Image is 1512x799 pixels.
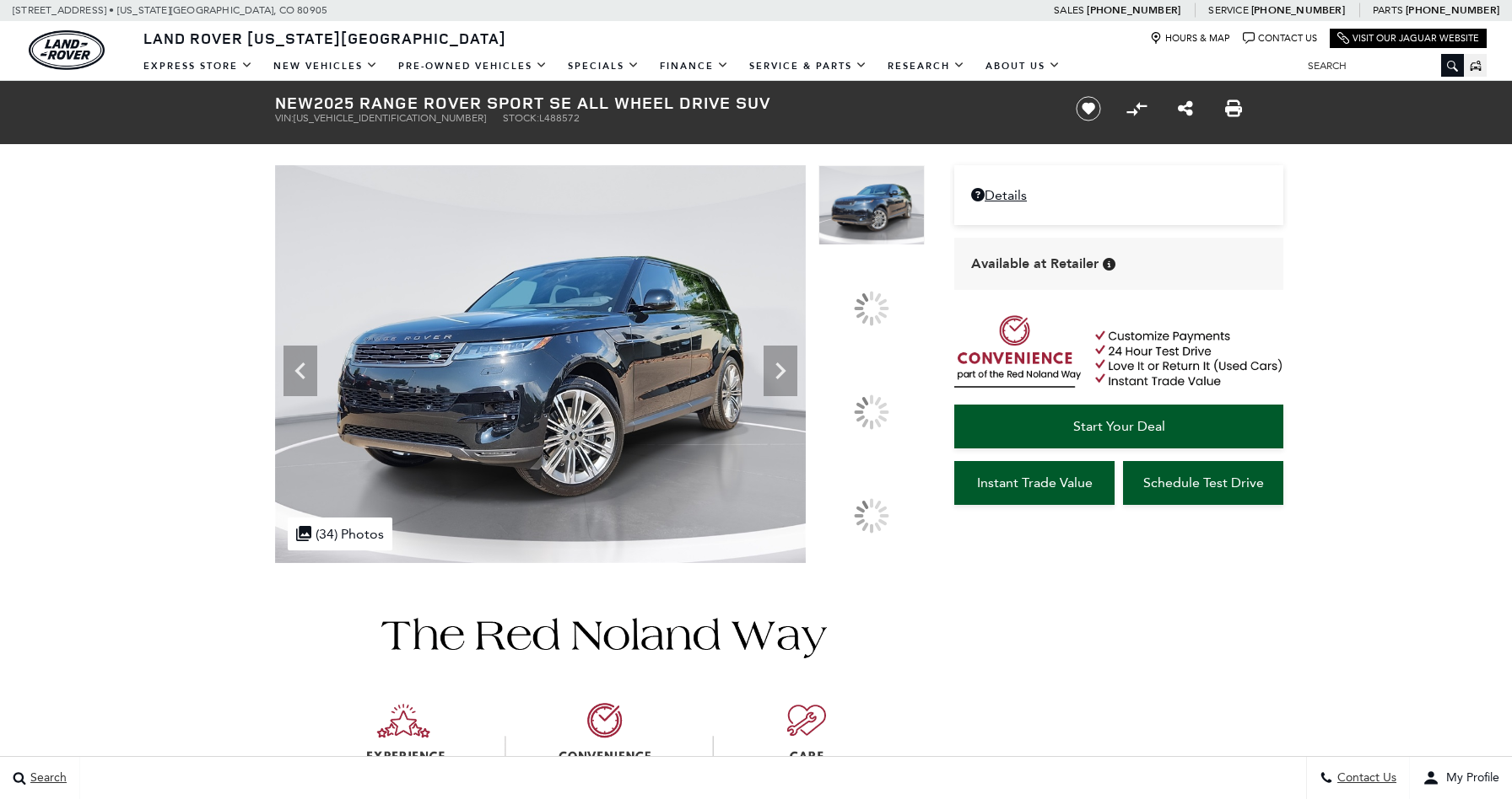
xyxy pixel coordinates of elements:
div: (34) Photos [288,517,392,550]
a: [PHONE_NUMBER] [1406,3,1499,17]
a: Print this New 2025 Range Rover Sport SE All Wheel Drive SUV [1225,99,1242,119]
a: EXPRESS STORE [133,51,263,81]
span: VIN: [275,112,294,124]
a: Land Rover [US_STATE][GEOGRAPHIC_DATA] [133,28,516,48]
span: Sales [1054,4,1084,16]
a: Start Your Deal [954,405,1283,448]
span: My Profile [1439,771,1499,786]
button: Save vehicle [1070,95,1107,122]
span: Land Rover [US_STATE][GEOGRAPHIC_DATA] [143,28,506,48]
button: Compare vehicle [1124,96,1149,121]
iframe: YouTube video player [954,513,1283,779]
input: Search [1295,56,1464,76]
nav: Main Navigation [133,51,1071,81]
span: Parts [1373,4,1403,16]
a: Pre-Owned Vehicles [388,51,558,81]
strong: New [275,91,314,114]
a: [STREET_ADDRESS] • [US_STATE][GEOGRAPHIC_DATA], CO 80905 [13,4,327,16]
span: L488572 [539,112,580,124]
a: [PHONE_NUMBER] [1087,3,1180,17]
span: Contact Us [1333,771,1396,786]
img: New 2025 Santorini Black LAND ROVER SE image 1 [818,165,925,245]
span: Service [1208,4,1248,16]
a: [PHONE_NUMBER] [1251,3,1345,17]
a: Visit Our Jaguar Website [1337,32,1479,45]
span: Search [26,771,67,786]
a: Finance [650,51,739,81]
a: Details [971,187,1266,203]
div: Vehicle is in stock and ready for immediate delivery. Due to demand, availability is subject to c... [1103,258,1115,271]
span: Start Your Deal [1073,418,1165,434]
a: Research [877,51,975,81]
h1: 2025 Range Rover Sport SE All Wheel Drive SUV [275,94,1047,112]
span: Schedule Test Drive [1143,475,1264,491]
a: Schedule Test Drive [1123,461,1283,505]
span: Stock: [503,112,539,124]
img: Land Rover [29,30,105,70]
a: Specials [558,51,650,81]
a: New Vehicles [263,51,388,81]
span: [US_VEHICLE_IDENTIFICATION_NUMBER] [294,112,486,124]
a: About Us [975,51,1071,81]
img: New 2025 Santorini Black LAND ROVER SE image 1 [275,165,806,563]
a: Service & Parts [739,51,877,81]
a: land-rover [29,30,105,70]
a: Share this New 2025 Range Rover Sport SE All Wheel Drive SUV [1178,99,1193,119]
button: user-profile-menu [1410,757,1512,799]
span: Available at Retailer [971,255,1099,273]
a: Hours & Map [1150,32,1230,45]
a: Instant Trade Value [954,461,1115,505]
span: Instant Trade Value [977,475,1093,491]
a: Contact Us [1243,32,1317,45]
